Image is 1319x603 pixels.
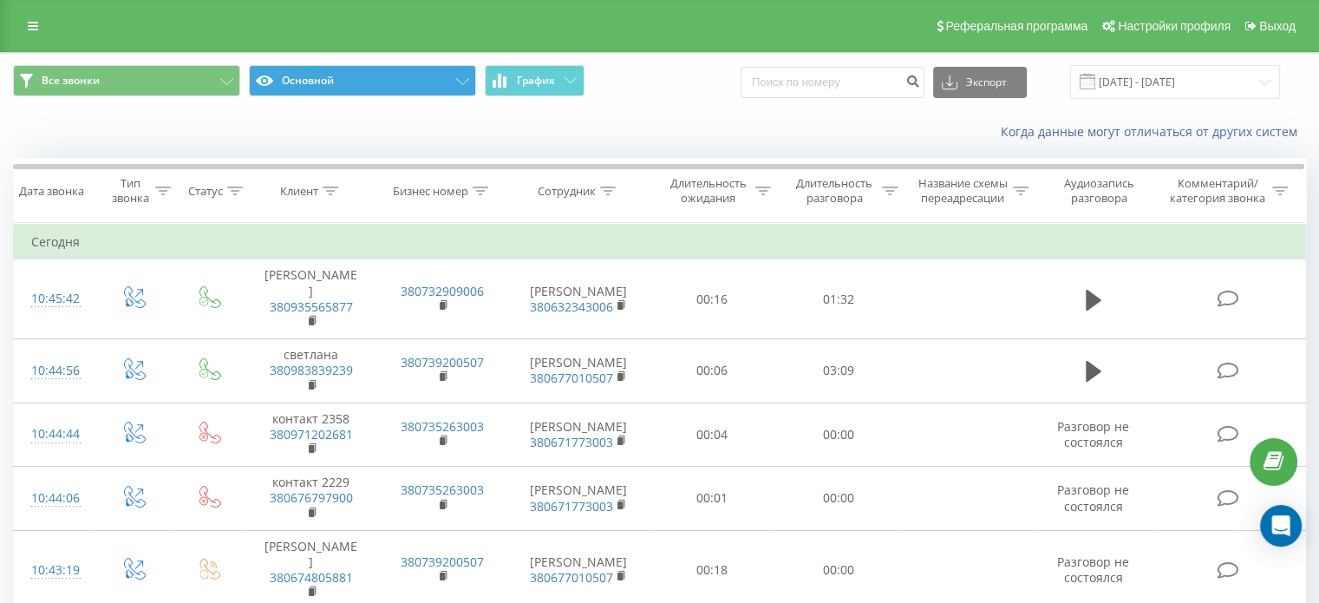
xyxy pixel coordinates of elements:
td: 00:16 [650,259,775,339]
td: светлана [245,339,376,403]
div: Длительность ожидания [665,176,752,206]
a: Когда данные могут отличаться от других систем [1001,123,1306,140]
div: 10:45:42 [31,282,77,316]
span: Все звонки [42,74,100,88]
a: 380739200507 [401,554,484,570]
button: График [485,65,584,96]
div: 10:43:19 [31,554,77,587]
span: Настройки профиля [1118,19,1231,33]
a: 380935565877 [270,298,353,315]
a: 380983839239 [270,362,353,378]
input: Поиск по номеру [741,67,924,98]
button: Все звонки [13,65,240,96]
div: Дата звонка [19,184,84,199]
td: контакт 2229 [245,467,376,531]
span: Разговор не состоялся [1057,418,1129,450]
div: Название схемы переадресации [917,176,1009,206]
a: 380677010507 [530,370,613,386]
a: 380676797900 [270,489,353,506]
div: Комментарий/категория звонка [1166,176,1268,206]
span: Выход [1259,19,1296,33]
td: 00:00 [775,467,901,531]
a: 380735263003 [401,482,484,498]
a: 380674805881 [270,569,353,586]
td: [PERSON_NAME] [508,403,650,467]
div: Статус [188,184,223,199]
button: Экспорт [933,67,1027,98]
td: [PERSON_NAME] [508,339,650,403]
span: Разговор не состоялся [1057,482,1129,514]
td: [PERSON_NAME] [508,259,650,339]
div: 10:44:44 [31,417,77,451]
td: контакт 2358 [245,403,376,467]
td: 00:01 [650,467,775,531]
td: Сегодня [14,225,1306,259]
td: [PERSON_NAME] [245,259,376,339]
a: 380735263003 [401,418,484,435]
div: Open Intercom Messenger [1260,505,1302,547]
div: 10:44:06 [31,482,77,515]
td: 00:04 [650,403,775,467]
div: 10:44:56 [31,354,77,388]
td: 03:09 [775,339,901,403]
button: Основной [249,65,476,96]
a: 380732909006 [401,283,484,299]
a: 380671773003 [530,434,613,450]
a: 380671773003 [530,498,613,515]
td: 01:32 [775,259,901,339]
div: Тип звонка [109,176,150,206]
a: 380971202681 [270,426,353,442]
div: Аудиозапись разговора [1048,176,1150,206]
td: 00:06 [650,339,775,403]
td: [PERSON_NAME] [508,467,650,531]
span: График [517,75,555,87]
a: 380632343006 [530,298,613,315]
div: Бизнес номер [393,184,468,199]
td: 00:00 [775,403,901,467]
div: Клиент [280,184,318,199]
a: 380677010507 [530,569,613,586]
a: 380739200507 [401,354,484,370]
div: Длительность разговора [791,176,878,206]
span: Реферальная программа [945,19,1087,33]
span: Разговор не состоялся [1057,554,1129,586]
div: Сотрудник [538,184,596,199]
